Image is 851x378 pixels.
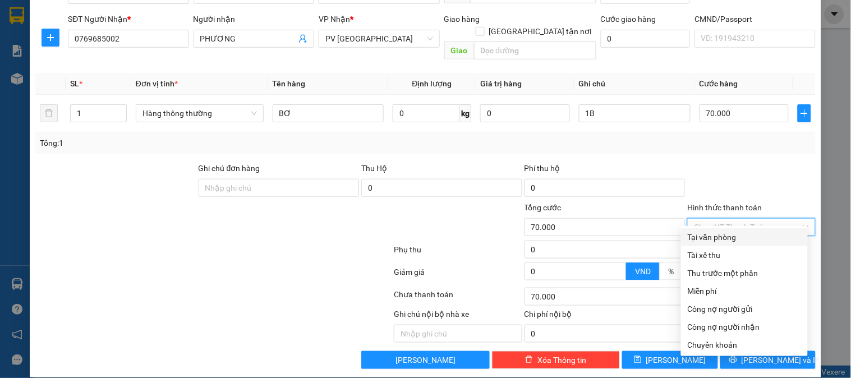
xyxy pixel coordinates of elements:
span: Hàng thông thường [142,105,257,122]
button: [PERSON_NAME] [361,351,489,369]
span: plus [42,33,59,42]
button: plus [798,104,811,122]
div: Chưa thanh toán [393,288,523,308]
div: Công nợ người nhận [688,321,801,333]
div: Tài xế thu [688,249,801,261]
strong: CÔNG TY TNHH [GEOGRAPHIC_DATA] 214 QL13 - P.26 - Q.BÌNH THẠNH - TP HCM 1900888606 [29,18,91,60]
div: Chuyển khoản [688,339,801,351]
label: Cước giao hàng [601,15,656,24]
span: Thu Hộ [361,164,387,173]
div: Thu trước một phần [688,267,801,279]
div: Chi phí nội bộ [525,308,686,325]
div: Cước gửi hàng sẽ được ghi vào công nợ của người gửi [681,300,808,318]
div: Miễn phí [688,285,801,297]
span: Cước hàng [700,79,738,88]
div: CMND/Passport [694,13,815,25]
span: Tên hàng [273,79,306,88]
button: plus [42,29,59,47]
button: save[PERSON_NAME] [622,351,717,369]
span: Giao [444,42,474,59]
span: save [634,356,642,365]
span: Tổng cước [525,203,562,212]
span: GN10250229 [112,42,158,50]
img: logo [11,25,26,53]
span: user-add [298,34,307,43]
span: % [668,267,674,276]
span: [PERSON_NAME] [395,354,456,366]
span: [PERSON_NAME] và In [742,354,820,366]
div: SĐT Người Nhận [68,13,188,25]
span: Nơi gửi: [11,78,23,94]
th: Ghi chú [574,73,695,95]
div: Phí thu hộ [525,162,686,179]
div: Phụ thu [393,243,523,263]
button: delete [40,104,58,122]
span: VND [635,267,651,276]
input: 0 [480,104,570,122]
span: kg [460,104,471,122]
button: printer[PERSON_NAME] và In [720,351,816,369]
span: SL [70,79,79,88]
input: Cước giao hàng [601,30,691,48]
span: VP 214 [113,79,131,85]
label: Hình thức thanh toán [687,203,762,212]
div: Tổng: 1 [40,137,329,149]
div: Người nhận [194,13,314,25]
span: printer [729,356,737,365]
span: [GEOGRAPHIC_DATA] tận nơi [485,25,596,38]
span: Định lượng [412,79,452,88]
input: Nhập ghi chú [394,325,522,343]
div: Công nợ người gửi [688,303,801,315]
span: delete [525,356,533,365]
span: VP Nhận [319,15,350,24]
input: Ghi chú đơn hàng [199,179,360,197]
div: Ghi chú nội bộ nhà xe [394,308,522,325]
input: VD: Bàn, Ghế [273,104,384,122]
div: Cước gửi hàng sẽ được ghi vào công nợ của người nhận [681,318,808,336]
span: plus [798,109,811,118]
input: Dọc đường [474,42,596,59]
span: Đơn vị tính [136,79,178,88]
span: PV [PERSON_NAME] [38,79,81,91]
span: Nơi nhận: [86,78,104,94]
span: PV Tân Bình [325,30,433,47]
button: deleteXóa Thông tin [492,351,620,369]
label: Ghi chú đơn hàng [199,164,260,173]
span: Xóa Thông tin [537,354,586,366]
span: 14:30:00 [DATE] [107,50,158,59]
input: Ghi Chú [579,104,691,122]
span: Giao hàng [444,15,480,24]
strong: BIÊN NHẬN GỬI HÀNG HOÁ [39,67,130,76]
span: [PERSON_NAME] [646,354,706,366]
div: Tại văn phòng [688,231,801,243]
div: Giảm giá [393,266,523,285]
span: Giá trị hàng [480,79,522,88]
